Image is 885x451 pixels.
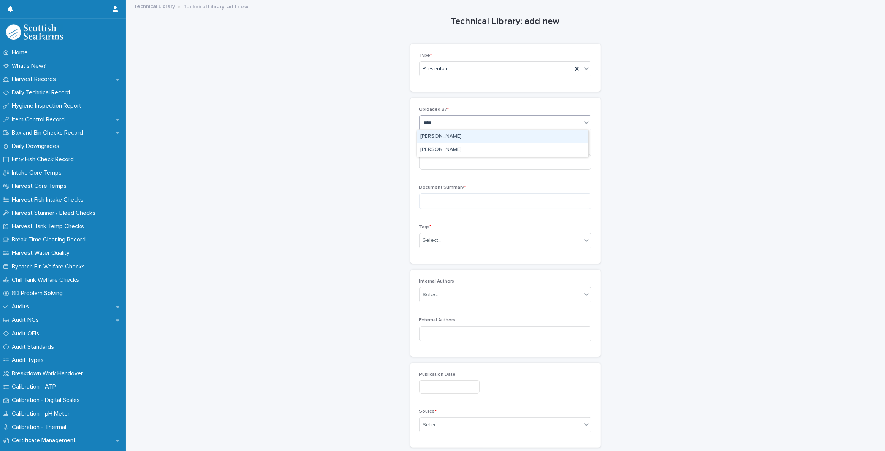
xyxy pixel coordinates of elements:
[9,156,80,163] p: Fifty Fish Check Record
[417,143,588,157] div: Mandy Fairless
[419,225,432,229] span: Tags
[9,249,76,257] p: Harvest Water Quality
[9,303,35,310] p: Audits
[9,437,82,444] p: Certificate Management
[410,16,601,27] h1: Technical Library: add new
[417,130,588,143] div: Andy Gourlay
[9,383,62,391] p: Calibration - ATP
[9,236,92,243] p: Break Time Cleaning Record
[419,279,454,284] span: Internal Authors
[9,210,102,217] p: Harvest Stunner / Bleed Checks
[423,291,442,299] div: Select...
[134,2,175,10] a: Technical Library
[9,89,76,96] p: Daily Technical Record
[9,223,90,230] p: Harvest Tank Temp Checks
[419,185,466,190] span: Document Summary
[9,196,89,203] p: Harvest Fish Intake Checks
[9,49,34,56] p: Home
[9,62,52,70] p: What's New?
[9,143,65,150] p: Daily Downgrades
[9,183,73,190] p: Harvest Core Temps
[9,410,76,418] p: Calibration - pH Meter
[423,237,442,245] div: Select...
[9,102,87,110] p: Hygiene Inspection Report
[9,316,45,324] p: Audit NCs
[9,263,91,270] p: Bycatch Bin Welfare Checks
[9,276,85,284] p: Chill Tank Welfare Checks
[419,409,437,414] span: Source
[423,65,454,73] span: Presentation
[9,169,68,176] p: Intake Core Temps
[419,318,456,322] span: External Authors
[9,370,89,377] p: Breakdown Work Handover
[9,129,89,137] p: Box and Bin Checks Record
[9,76,62,83] p: Harvest Records
[9,116,71,123] p: Item Control Record
[9,343,60,351] p: Audit Standards
[9,290,69,297] p: 8D Problem Solving
[9,357,50,364] p: Audit Types
[423,421,442,429] div: Select...
[9,330,45,337] p: Audit OFIs
[183,2,248,10] p: Technical Library: add new
[6,24,63,40] img: mMrefqRFQpe26GRNOUkG
[419,53,432,58] span: Type
[419,372,456,377] span: Publication Date
[9,424,72,431] p: Calibration - Thermal
[419,107,449,112] span: Uploaded By
[9,397,86,404] p: Calibration - Digital Scales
